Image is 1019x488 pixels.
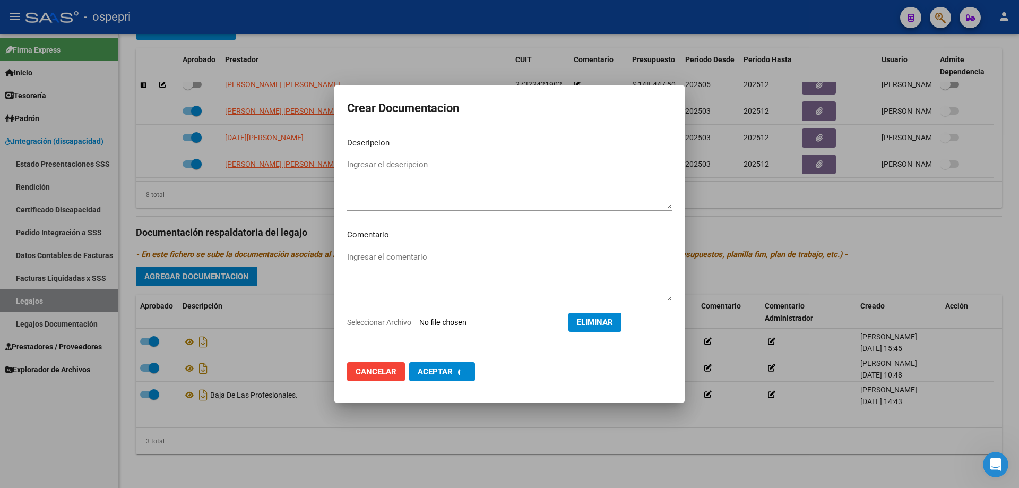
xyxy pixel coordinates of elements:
[356,367,396,376] span: Cancelar
[983,452,1008,477] iframe: Intercom live chat
[347,98,672,118] h2: Crear Documentacion
[577,318,613,327] span: Eliminar
[418,367,453,376] span: Aceptar
[347,137,672,149] p: Descripcion
[347,318,411,327] span: Seleccionar Archivo
[409,362,475,381] button: Aceptar
[347,362,405,381] button: Cancelar
[568,313,621,332] button: Eliminar
[347,229,672,241] p: Comentario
